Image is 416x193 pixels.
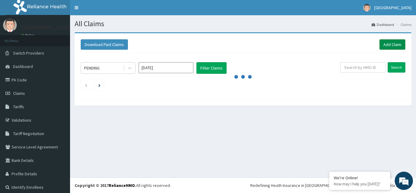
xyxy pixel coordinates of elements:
a: Previous page [85,82,87,88]
svg: audio-loading [234,68,252,86]
span: Dashboard [13,64,33,69]
button: Filter Claims [196,62,227,74]
a: RelianceHMO [109,183,135,188]
div: We're Online! [334,175,386,180]
input: Search [388,62,405,73]
span: Tariff Negotiation [13,131,44,136]
h1: All Claims [75,20,411,28]
input: Select Month and Year [139,62,193,73]
footer: All rights reserved. [70,177,416,193]
span: Tariffs [13,104,24,109]
a: Add Claim [379,39,405,50]
li: Claims [395,22,411,27]
strong: Copyright © 2017 . [75,183,136,188]
img: User Image [3,18,17,32]
p: [GEOGRAPHIC_DATA] [21,25,72,30]
input: Search by HMO ID [340,62,386,73]
a: Next page [98,82,100,88]
div: PENDING [84,65,100,71]
button: Download Paid Claims [81,39,128,50]
div: Redefining Heath Insurance in [GEOGRAPHIC_DATA] using Telemedicine and Data Science! [250,182,411,188]
a: Online [21,33,36,38]
p: How may I help you today? [334,181,386,187]
a: Dashboard [372,22,394,27]
span: [GEOGRAPHIC_DATA] [374,5,411,10]
span: Switch Providers [13,50,44,56]
img: User Image [363,4,371,12]
span: Claims [13,91,25,96]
